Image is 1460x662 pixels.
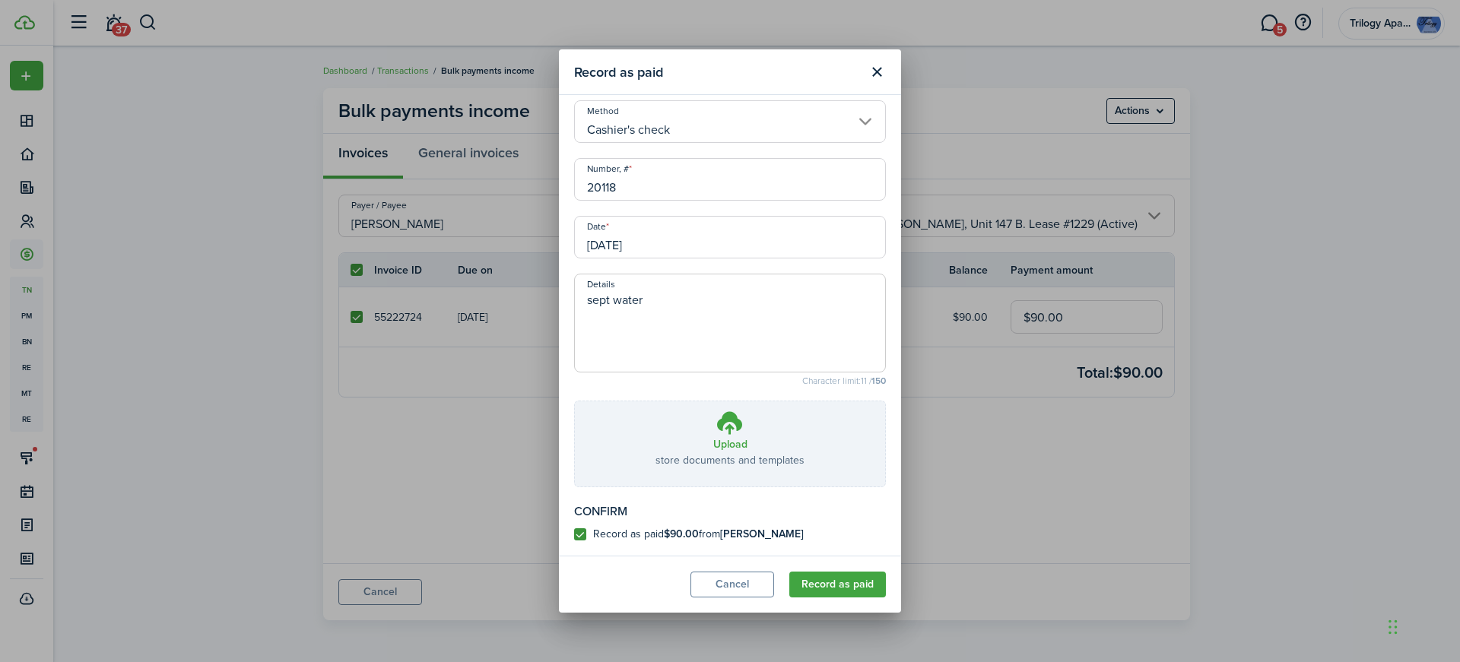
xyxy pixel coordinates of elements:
[655,452,805,468] p: store documents and templates
[1389,604,1398,650] div: Drag
[720,526,804,542] b: [PERSON_NAME]
[574,216,886,258] input: mm/dd/yyyy
[574,502,886,521] div: Confirm
[574,376,886,385] small: Character limit: 11 /
[713,436,747,452] h3: Upload
[871,374,886,388] b: 150
[789,572,886,597] button: Record as paid
[574,528,804,540] label: Record as paid from
[664,526,699,542] b: $90.00
[574,57,860,87] modal-title: Record as paid
[864,59,890,85] button: Close modal
[690,572,774,597] button: Cancel
[1207,498,1460,662] iframe: Chat Widget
